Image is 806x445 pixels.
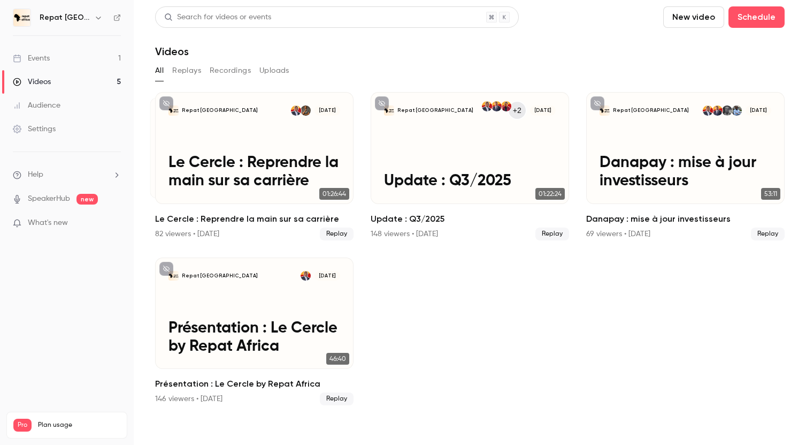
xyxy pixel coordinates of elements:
h2: Présentation : Le Cercle by Repat Africa [155,378,354,390]
span: [DATE] [746,105,771,116]
li: help-dropdown-opener [13,169,121,180]
div: 146 viewers • [DATE] [155,394,222,404]
button: unpublished [159,262,173,276]
p: Danapay : mise à jour investisseurs [600,154,771,190]
div: 69 viewers • [DATE] [586,229,650,239]
span: 46:40 [326,353,349,365]
p: Update : Q3/2025 [384,172,556,191]
span: 01:26:44 [319,188,349,200]
div: Events [13,53,50,64]
img: Demba Dembele [732,105,742,116]
a: Présentation : Le Cercle by Repat AfricaRepat [GEOGRAPHIC_DATA]Kara Diaby[DATE]Présentation : Le ... [155,258,354,406]
a: Update : Q3/2025Repat [GEOGRAPHIC_DATA]+2Fatoumata DiaMounir TelkassKara Diaby[DATE]Update : Q3/2... [371,92,569,240]
a: Danapay : mise à jour investisseursRepat [GEOGRAPHIC_DATA]Demba DembeleMoussa DembeleMounir Telka... [586,92,785,240]
h6: Repat [GEOGRAPHIC_DATA] [40,12,90,23]
img: Kara Diaby [482,101,492,111]
img: Mounir Telkass [492,101,502,111]
button: Recordings [210,62,251,79]
img: Mounir Telkass [712,105,723,116]
span: Pro [13,419,32,432]
img: Kara Diaby [291,105,301,116]
button: unpublished [159,96,173,110]
span: Plan usage [38,421,120,429]
img: Danapay : mise à jour investisseurs [600,105,610,116]
section: Videos [155,6,785,439]
img: Update : Q3/2025 [384,105,394,116]
span: What's new [28,217,68,229]
p: Présentation : Le Cercle by Repat Africa [168,320,340,356]
span: [DATE] [314,271,340,281]
ul: Videos [155,92,785,405]
span: Replay [320,393,354,405]
img: Kara Diaby [301,271,311,281]
iframe: Noticeable Trigger [108,218,121,228]
img: Fatoumata Dia [501,101,511,111]
h2: Danapay : mise à jour investisseurs [586,213,785,225]
p: Repat [GEOGRAPHIC_DATA] [613,107,689,114]
button: Replays [172,62,201,79]
span: Replay [751,228,785,240]
span: Replay [535,228,569,240]
span: Help [28,169,43,180]
div: Audience [13,100,60,111]
li: Le Cercle : Reprendre la main sur sa carrière [155,92,354,240]
img: Présentation : Le Cercle by Repat Africa [168,271,179,281]
a: SpeakerHub [28,193,70,205]
p: Le Cercle : Reprendre la main sur sa carrière [168,154,340,190]
button: All [155,62,164,79]
div: Settings [13,124,56,134]
img: Moussa Dembele [722,105,732,116]
button: New video [663,6,724,28]
p: Repat [GEOGRAPHIC_DATA] [182,107,258,114]
p: Repat [GEOGRAPHIC_DATA] [397,107,473,114]
li: Update : Q3/2025 [371,92,569,240]
h2: Update : Q3/2025 [371,213,569,225]
div: +2 [508,101,527,120]
span: 53:11 [761,188,780,200]
div: Search for videos or events [164,12,271,23]
button: unpublished [375,96,389,110]
span: [DATE] [530,105,556,116]
p: Repat [GEOGRAPHIC_DATA] [182,273,258,280]
h2: Le Cercle : Reprendre la main sur sa carrière [155,213,354,225]
h1: Videos [155,45,189,58]
img: Hannah Dehauteur [301,105,311,116]
img: Le Cercle : Reprendre la main sur sa carrière [168,105,179,116]
span: 01:22:24 [535,188,565,200]
button: unpublished [590,96,604,110]
div: 148 viewers • [DATE] [371,229,438,239]
span: [DATE] [314,105,340,116]
li: Danapay : mise à jour investisseurs [586,92,785,240]
div: 82 viewers • [DATE] [155,229,219,239]
button: Uploads [259,62,289,79]
button: Schedule [728,6,785,28]
a: Le Cercle : Reprendre la main sur sa carrièreRepat [GEOGRAPHIC_DATA]Hannah DehauteurKara Diaby[DA... [155,92,354,240]
div: Videos [13,77,51,87]
span: new [76,194,98,205]
span: Replay [320,228,354,240]
li: Présentation : Le Cercle by Repat Africa [155,258,354,406]
img: Kara Diaby [703,105,713,116]
img: Repat Africa [13,9,30,26]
